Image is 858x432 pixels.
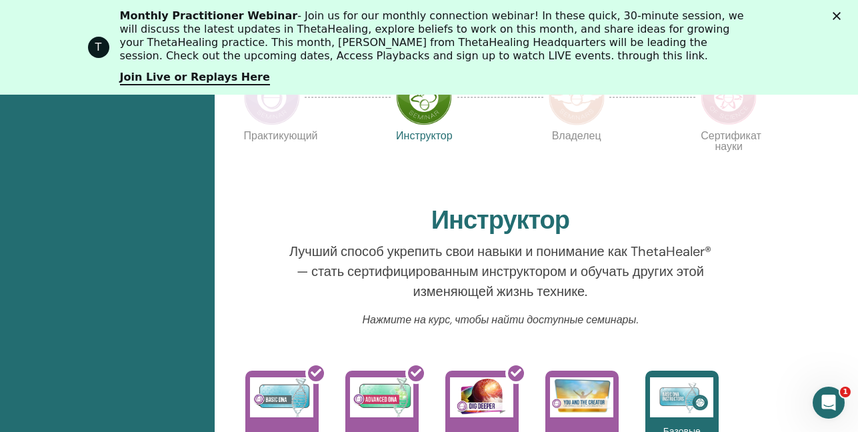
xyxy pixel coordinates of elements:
font: Инструктор [431,203,569,237]
img: Ты и Создатель [550,377,613,414]
font: Владелец [552,129,601,143]
b: Monthly Practitioner Webinar [120,9,298,22]
div: Закрыть [833,12,846,20]
font: Практикующий [244,129,318,143]
font: 1 [843,387,848,396]
img: Продвинутая ДНК [350,377,413,417]
font: Нажмите на курс, чтобы найти доступные семинары. [363,313,639,327]
font: Сертификат науки [701,129,761,153]
img: Инструктор [396,69,452,125]
font: Инструктор [396,129,453,143]
img: Сертификат науки [701,69,757,125]
a: Join Live or Replays Here [120,71,270,85]
img: Базовые инструкторы по ДНК [650,377,713,417]
img: Владелец [549,69,605,125]
font: Лучший способ укрепить свои навыки и понимание как ThetaHealer® — стать сертифицированным инструк... [289,243,711,300]
img: Базовая ДНК [250,377,313,417]
div: Profile image for ThetaHealing [88,37,109,58]
iframe: Интерком-чат в режиме реального времени [813,387,845,419]
img: Практикующий [244,69,300,125]
img: Копать глубже [450,377,513,417]
div: - Join us for our monthly connection webinar! In these quick, 30-minute session, we will discuss ... [120,9,749,63]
